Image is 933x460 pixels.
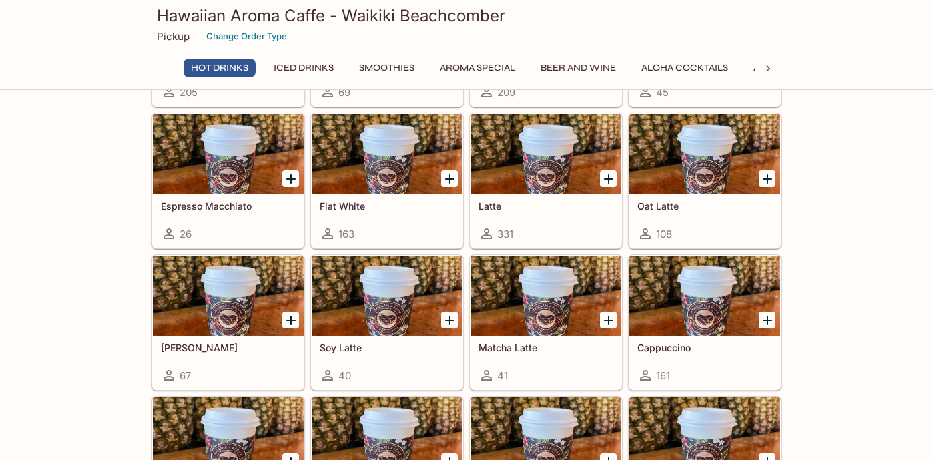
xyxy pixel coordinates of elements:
a: Cappuccino161 [629,255,781,390]
button: Aloha Cocktails [634,59,735,77]
h5: Soy Latte [320,342,454,353]
h5: Matcha Latte [479,342,613,353]
a: Oat Latte108 [629,113,781,248]
a: Flat White163 [311,113,463,248]
div: Almond Latte [153,256,304,336]
a: Matcha Latte41 [470,255,622,390]
button: Add Soy Latte [441,312,458,328]
span: 40 [338,369,351,382]
button: Add Flat White [441,170,458,187]
button: Add Almond Latte [282,312,299,328]
button: Aroma Special [432,59,523,77]
h5: Cappuccino [637,342,772,353]
a: Espresso Macchiato26 [152,113,304,248]
button: Add Espresso Macchiato [282,170,299,187]
div: Oat Latte [629,114,780,194]
button: Add Cappuccino [759,312,775,328]
div: Matcha Latte [471,256,621,336]
button: Add Matcha Latte [600,312,617,328]
span: 45 [656,86,669,99]
h3: Hawaiian Aroma Caffe - Waikiki Beachcomber [157,5,776,26]
span: 41 [497,369,508,382]
button: Iced Drinks [266,59,341,77]
button: Smoothies [352,59,422,77]
div: Cappuccino [629,256,780,336]
span: 161 [656,369,670,382]
span: 69 [338,86,350,99]
h5: Oat Latte [637,200,772,212]
h5: [PERSON_NAME] [161,342,296,353]
h5: Flat White [320,200,454,212]
button: Change Order Type [200,26,293,47]
span: 26 [180,228,192,240]
p: Pickup [157,30,190,43]
h5: Latte [479,200,613,212]
span: 108 [656,228,672,240]
div: Espresso Macchiato [153,114,304,194]
div: Flat White [312,114,462,194]
span: 67 [180,369,191,382]
span: 209 [497,86,515,99]
button: All Day Bubbly [746,59,836,77]
a: Latte331 [470,113,622,248]
a: [PERSON_NAME]67 [152,255,304,390]
button: Beer and Wine [533,59,623,77]
span: 331 [497,228,513,240]
span: 205 [180,86,198,99]
button: Add Latte [600,170,617,187]
span: 163 [338,228,354,240]
a: Soy Latte40 [311,255,463,390]
div: Latte [471,114,621,194]
button: Add Oat Latte [759,170,775,187]
h5: Espresso Macchiato [161,200,296,212]
button: Hot Drinks [184,59,256,77]
div: Soy Latte [312,256,462,336]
